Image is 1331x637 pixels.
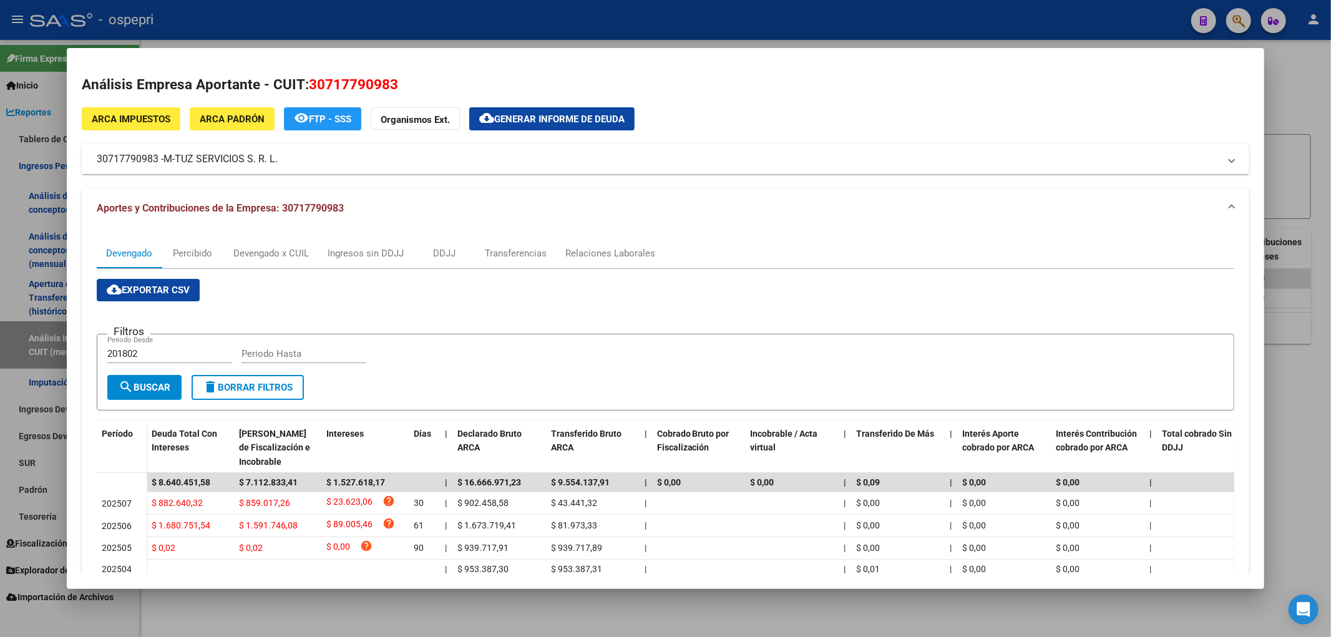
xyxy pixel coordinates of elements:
[107,375,182,400] button: Buscar
[239,498,290,508] span: $ 859.017,26
[328,246,404,260] div: Ingresos sin DDJJ
[173,246,212,260] div: Percibido
[234,421,321,475] datatable-header-cell: Deuda Bruta Neto de Fiscalización e Incobrable
[97,152,1220,167] mat-panel-title: 30717790983 -
[1051,421,1145,475] datatable-header-cell: Interés Contribución cobrado por ARCA
[119,379,134,394] mat-icon: search
[309,114,351,125] span: FTP - SSS
[457,429,522,453] span: Declarado Bruto ARCA
[1289,595,1319,625] div: Open Intercom Messenger
[945,421,958,475] datatable-header-cell: |
[645,520,646,530] span: |
[381,114,450,125] strong: Organismos Ext.
[97,202,344,214] span: Aportes y Contribuciones de la Empresa: 30717790983
[857,520,880,530] span: $ 0,00
[857,429,935,439] span: Transferido De Más
[152,498,203,508] span: $ 882.640,32
[844,498,846,508] span: |
[546,421,640,475] datatable-header-cell: Transferido Bruto ARCA
[950,564,952,574] span: |
[383,495,395,507] i: help
[1150,429,1153,439] span: |
[102,564,132,574] span: 202504
[239,543,263,553] span: $ 0,02
[1056,477,1080,487] span: $ 0,00
[1056,564,1080,574] span: $ 0,00
[163,152,278,167] span: M-TUZ SERVICIOS S. R. L.
[82,107,180,130] button: ARCA Impuestos
[433,246,456,260] div: DDJJ
[857,477,880,487] span: $ 0,09
[469,107,635,130] button: Generar informe de deuda
[1150,498,1152,508] span: |
[192,375,304,400] button: Borrar Filtros
[239,429,310,467] span: [PERSON_NAME] de Fiscalización e Incobrable
[106,246,152,260] div: Devengado
[294,110,309,125] mat-icon: remove_red_eye
[445,498,447,508] span: |
[200,114,265,125] span: ARCA Padrón
[152,543,175,553] span: $ 0,02
[640,421,652,475] datatable-header-cell: |
[107,282,122,297] mat-icon: cloud_download
[950,498,952,508] span: |
[963,498,987,508] span: $ 0,00
[152,429,217,453] span: Deuda Total Con Intereses
[97,421,147,473] datatable-header-cell: Período
[958,421,1051,475] datatable-header-cell: Interés Aporte cobrado por ARCA
[152,477,210,487] span: $ 8.640.451,58
[844,543,846,553] span: |
[657,429,729,453] span: Cobrado Bruto por Fiscalización
[950,477,953,487] span: |
[963,520,987,530] span: $ 0,00
[445,429,447,439] span: |
[485,246,547,260] div: Transferencias
[326,495,373,512] span: $ 23.623,06
[857,564,880,574] span: $ 0,01
[1150,520,1152,530] span: |
[494,114,625,125] span: Generar informe de deuda
[1163,429,1232,453] span: Total cobrado Sin DDJJ
[457,543,509,553] span: $ 939.717,91
[852,421,945,475] datatable-header-cell: Transferido De Más
[839,421,852,475] datatable-header-cell: |
[102,498,132,508] span: 202507
[102,521,132,531] span: 202506
[445,543,447,553] span: |
[92,114,170,125] span: ARCA Impuestos
[1056,429,1138,453] span: Interés Contribución cobrado por ARCA
[565,246,655,260] div: Relaciones Laborales
[1150,477,1153,487] span: |
[1150,564,1152,574] span: |
[239,520,298,530] span: $ 1.591.746,08
[445,477,447,487] span: |
[645,477,647,487] span: |
[457,498,509,508] span: $ 902.458,58
[119,382,170,393] span: Buscar
[746,421,839,475] datatable-header-cell: Incobrable / Acta virtual
[309,76,398,92] span: 30717790983
[409,421,440,475] datatable-header-cell: Dias
[551,520,597,530] span: $ 81.973,33
[326,540,350,557] span: $ 0,00
[457,477,521,487] span: $ 16.666.971,23
[326,477,385,487] span: $ 1.527.618,17
[102,543,132,553] span: 202505
[445,520,447,530] span: |
[97,279,200,301] button: Exportar CSV
[452,421,546,475] datatable-header-cell: Declarado Bruto ARCA
[107,324,150,338] h3: Filtros
[551,477,610,487] span: $ 9.554.137,91
[147,421,234,475] datatable-header-cell: Deuda Total Con Intereses
[645,543,646,553] span: |
[383,517,395,530] i: help
[321,421,409,475] datatable-header-cell: Intereses
[857,543,880,553] span: $ 0,00
[844,477,847,487] span: |
[751,429,818,453] span: Incobrable / Acta virtual
[857,498,880,508] span: $ 0,00
[479,110,494,125] mat-icon: cloud_download
[152,520,210,530] span: $ 1.680.751,54
[414,520,424,530] span: 61
[190,107,275,130] button: ARCA Padrón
